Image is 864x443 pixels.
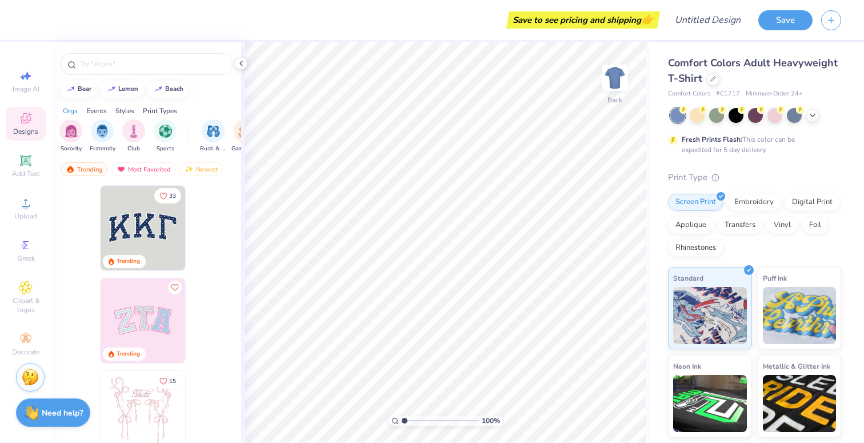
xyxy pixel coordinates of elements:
[154,188,181,203] button: Like
[66,165,75,173] img: trending.gif
[111,162,176,176] div: Most Favorited
[717,217,763,234] div: Transfers
[79,58,225,70] input: Try "Alpha"
[169,378,176,384] span: 15
[758,10,813,30] button: Save
[673,375,747,432] img: Neon Ink
[207,125,220,138] img: Rush & Bid Image
[673,360,701,372] span: Neon Ink
[727,194,781,211] div: Embroidery
[157,145,174,153] span: Sports
[154,119,177,153] div: filter for Sports
[168,281,182,294] button: Like
[115,106,134,116] div: Styles
[185,186,270,270] img: edfb13fc-0e43-44eb-bea2-bf7fc0dd67f9
[65,125,78,138] img: Sorority Image
[17,254,35,263] span: Greek
[200,145,226,153] span: Rush & Bid
[673,272,703,284] span: Standard
[90,119,115,153] div: filter for Fraternity
[200,119,226,153] div: filter for Rush & Bid
[61,162,108,176] div: Trending
[117,350,140,358] div: Trending
[179,162,223,176] div: Newest
[785,194,840,211] div: Digital Print
[159,125,172,138] img: Sports Image
[117,165,126,173] img: most_fav.gif
[185,165,194,173] img: Newest.gif
[143,106,177,116] div: Print Types
[96,125,109,138] img: Fraternity Image
[509,11,657,29] div: Save to see pricing and shipping
[746,89,803,99] span: Minimum Order: 24 +
[603,66,626,89] img: Back
[86,106,107,116] div: Events
[641,13,654,26] span: 👉
[78,86,91,92] div: bear
[682,135,742,144] strong: Fresh Prints Flash:
[231,119,258,153] button: filter button
[154,373,181,389] button: Like
[61,145,82,153] span: Sorority
[42,408,83,418] strong: Need help?
[482,416,500,426] span: 100 %
[238,125,251,138] img: Game Day Image
[13,127,38,136] span: Designs
[716,89,740,99] span: # C1717
[154,119,177,153] button: filter button
[13,85,39,94] span: Image AI
[231,119,258,153] div: filter for Game Day
[101,278,185,363] img: 9980f5e8-e6a1-4b4a-8839-2b0e9349023c
[101,81,143,98] button: lemon
[200,119,226,153] button: filter button
[668,240,723,257] div: Rhinestones
[107,86,116,93] img: trend_line.gif
[668,194,723,211] div: Screen Print
[117,257,140,266] div: Trending
[763,360,830,372] span: Metallic & Glitter Ink
[165,86,183,92] div: beach
[231,145,258,153] span: Game Day
[673,287,747,344] img: Standard
[118,86,138,92] div: lemon
[122,119,145,153] button: filter button
[154,86,163,93] img: trend_line.gif
[127,145,140,153] span: Club
[763,287,837,344] img: Puff Ink
[59,119,82,153] button: filter button
[185,278,270,363] img: 5ee11766-d822-42f5-ad4e-763472bf8dcf
[668,56,838,85] span: Comfort Colors Adult Heavyweight T-Shirt
[14,211,37,221] span: Upload
[763,272,787,284] span: Puff Ink
[63,106,78,116] div: Orgs
[147,81,189,98] button: beach
[668,171,841,184] div: Print Type
[12,348,39,357] span: Decorate
[6,296,46,314] span: Clipart & logos
[802,217,829,234] div: Foil
[66,86,75,93] img: trend_line.gif
[122,119,145,153] div: filter for Club
[607,95,622,105] div: Back
[668,217,714,234] div: Applique
[668,89,710,99] span: Comfort Colors
[90,145,115,153] span: Fraternity
[60,81,97,98] button: bear
[12,169,39,178] span: Add Text
[666,9,750,31] input: Untitled Design
[169,193,176,199] span: 33
[763,375,837,432] img: Metallic & Glitter Ink
[127,125,140,138] img: Club Image
[59,119,82,153] div: filter for Sorority
[766,217,798,234] div: Vinyl
[90,119,115,153] button: filter button
[101,186,185,270] img: 3b9aba4f-e317-4aa7-a679-c95a879539bd
[682,134,822,155] div: This color can be expedited for 5 day delivery.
